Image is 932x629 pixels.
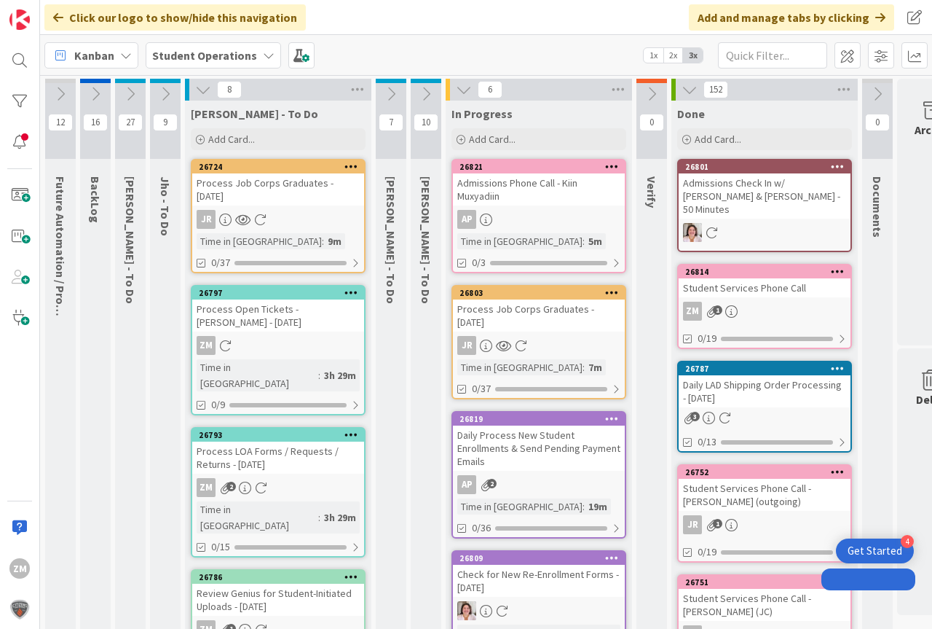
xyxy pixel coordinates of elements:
[318,367,320,383] span: :
[848,544,902,558] div: Get Started
[865,114,890,131] span: 0
[199,572,364,582] div: 26786
[472,520,491,536] span: 0/36
[197,478,216,497] div: ZM
[74,47,114,64] span: Kanban
[469,133,516,146] span: Add Card...
[197,233,322,249] div: Time in [GEOGRAPHIC_DATA]
[582,233,585,249] span: :
[459,162,625,172] div: 26821
[487,479,497,488] span: 2
[713,519,722,528] span: 1
[192,160,364,206] div: 26724Process Job Corps Graduates - [DATE]
[683,223,702,242] img: EW
[192,571,364,616] div: 26786Review Genius for Student-Initiated Uploads - [DATE]
[324,233,345,249] div: 9m
[685,577,850,587] div: 26751
[318,509,320,526] span: :
[689,4,894,31] div: Add and manage tabs by clicking
[685,267,850,277] div: 26814
[472,255,486,270] span: 0/3
[320,367,360,383] div: 3h 29m
[384,176,398,304] span: Eric - To Do
[457,601,476,620] img: EW
[158,176,173,236] span: Jho - To Do
[322,233,324,249] span: :
[582,499,585,515] span: :
[679,160,850,219] div: 26801Admissions Check In w/ [PERSON_NAME] & [PERSON_NAME] - 50 Minutes
[9,558,30,579] div: ZM
[197,336,216,355] div: ZM
[644,176,659,208] span: Verify
[453,565,625,597] div: Check for New Re-Enrollment Forms - [DATE]
[679,278,850,297] div: Student Services Phone Call
[192,429,364,442] div: 26793
[713,305,722,315] span: 1
[451,285,626,399] a: 26803Process Job Corps Graduates - [DATE]JRTime in [GEOGRAPHIC_DATA]:7m0/37
[677,464,852,563] a: 26752Student Services Phone Call - [PERSON_NAME] (outgoing)JR0/19
[453,413,625,471] div: 26819Daily Process New Student Enrollments & Send Pending Payment Emails
[663,48,683,63] span: 2x
[457,233,582,249] div: Time in [GEOGRAPHIC_DATA]
[226,482,236,491] span: 2
[453,286,625,300] div: 26803
[192,336,364,355] div: ZM
[677,361,852,453] a: 26787Daily LAD Shipping Order Processing - [DATE]0/13
[453,300,625,332] div: Process Job Corps Graduates - [DATE]
[453,413,625,426] div: 26819
[679,576,850,589] div: 26751
[679,265,850,278] div: 26814
[679,302,850,321] div: ZM
[48,114,73,131] span: 12
[453,601,625,620] div: EW
[451,159,626,273] a: 26821Admissions Phone Call - Kiin MuxyadiinAPTime in [GEOGRAPHIC_DATA]:5m0/3
[679,466,850,511] div: 26752Student Services Phone Call - [PERSON_NAME] (outgoing)
[685,467,850,477] div: 26752
[88,176,103,223] span: BackLog
[459,288,625,298] div: 26803
[192,173,364,206] div: Process Job Corps Graduates - [DATE]
[192,478,364,497] div: ZM
[83,114,108,131] span: 16
[683,515,702,534] div: JR
[457,475,476,494] div: AP
[457,499,582,515] div: Time in [GEOGRAPHIC_DATA]
[199,430,364,440] div: 26793
[199,288,364,298] div: 26797
[453,552,625,565] div: 26809
[679,173,850,219] div: Admissions Check In w/ [PERSON_NAME] & [PERSON_NAME] - 50 Minutes
[683,302,702,321] div: ZM
[199,162,364,172] div: 26724
[211,397,225,413] span: 0/9
[698,331,716,346] span: 0/19
[677,264,852,349] a: 26814Student Services Phone CallZM0/19
[192,571,364,584] div: 26786
[44,4,306,31] div: Click our logo to show/hide this navigation
[695,133,741,146] span: Add Card...
[9,599,30,620] img: avatar
[457,359,582,375] div: Time in [GEOGRAPHIC_DATA]
[197,501,318,534] div: Time in [GEOGRAPHIC_DATA]
[197,359,318,391] div: Time in [GEOGRAPHIC_DATA]
[703,81,728,98] span: 152
[677,106,705,121] span: Done
[192,210,364,229] div: JR
[459,553,625,563] div: 26809
[683,48,703,63] span: 3x
[901,535,914,548] div: 4
[690,412,700,421] span: 3
[192,286,364,300] div: 26797
[472,381,491,396] span: 0/37
[453,286,625,332] div: 26803Process Job Corps Graduates - [DATE]
[192,300,364,332] div: Process Open Tickets - [PERSON_NAME] - [DATE]
[192,286,364,332] div: 26797Process Open Tickets - [PERSON_NAME] - [DATE]
[453,160,625,173] div: 26821
[679,160,850,173] div: 26801
[451,106,513,121] span: In Progress
[698,434,716,450] span: 0/13
[677,159,852,252] a: 26801Admissions Check In w/ [PERSON_NAME] & [PERSON_NAME] - 50 MinutesEW
[192,584,364,616] div: Review Genius for Student-Initiated Uploads - [DATE]
[585,233,606,249] div: 5m
[118,114,143,131] span: 27
[698,544,716,560] span: 0/19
